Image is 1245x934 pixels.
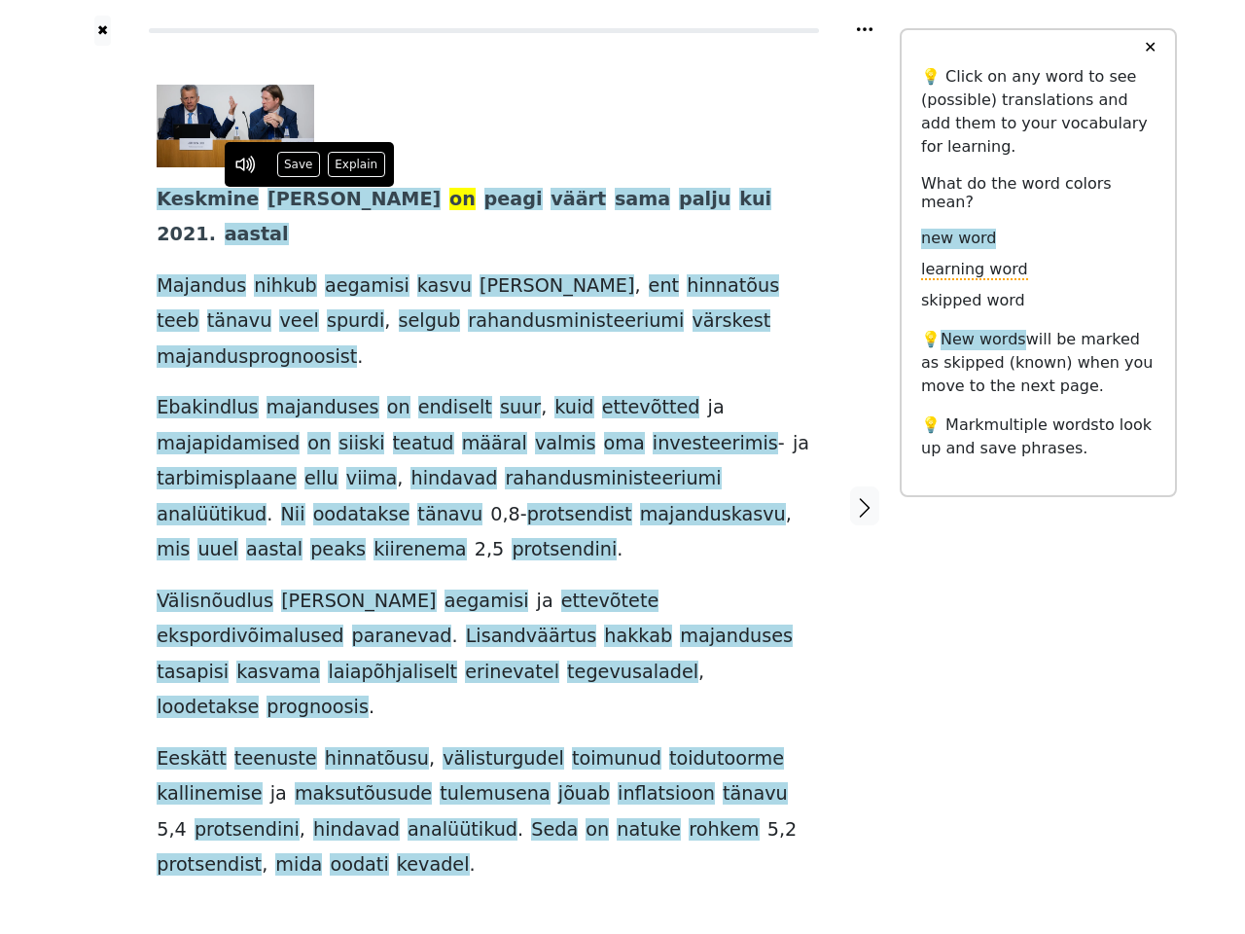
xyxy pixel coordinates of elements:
[618,782,715,807] span: inflatsioon
[475,538,486,562] span: 2
[313,818,400,843] span: hindavad
[397,467,403,491] span: ,
[417,503,482,527] span: tänavu
[500,396,541,420] span: suur
[785,818,797,843] span: 2
[387,396,410,420] span: on
[209,223,216,247] span: .
[466,625,597,649] span: Lisandväärtus
[440,782,550,807] span: tulemusena
[490,503,502,527] span: 0
[767,818,779,843] span: 5
[279,309,318,334] span: veel
[429,747,435,772] span: ,
[786,503,792,527] span: ,
[236,661,320,685] span: kasvama
[445,590,529,614] span: aegamisi
[330,853,388,878] span: oodati
[157,396,258,420] span: Ebakindlus
[512,538,617,562] span: protsendini
[698,661,704,685] span: ,
[157,85,314,167] img: 17105590t1h593a.jpg
[384,309,390,334] span: ,
[328,661,457,685] span: laiapõhjaliselt
[984,415,1099,434] span: multiple words
[778,432,785,456] span: -
[369,696,374,720] span: .
[157,696,259,720] span: loodetakse
[157,625,343,649] span: ekspordivõimalused
[325,747,429,772] span: hinnatõusu
[921,260,1028,280] span: learning word
[669,747,784,772] span: toidutoorme
[537,590,553,614] span: ja
[708,396,725,420] span: ja
[554,396,593,420] span: kuid
[157,818,168,843] span: 5
[275,853,322,878] span: mida
[653,432,778,456] span: investeerimis
[262,853,267,878] span: ,
[921,328,1156,398] p: 💡 will be marked as skipped (known) when you move to the next page.
[281,503,305,527] span: Nii
[615,188,670,212] span: sama
[267,396,379,420] span: majanduses
[693,309,771,334] span: värskest
[408,818,517,843] span: analüütikud
[310,538,366,562] span: peaks
[640,503,786,527] span: majanduskasvu
[551,188,606,212] span: väärt
[451,625,457,649] span: .
[604,432,645,456] span: oma
[157,223,208,247] span: 2021
[417,274,472,299] span: kasvu
[558,782,610,807] span: jõuab
[267,188,441,212] span: [PERSON_NAME]
[689,818,759,843] span: rohkem
[492,538,504,562] span: 5
[399,309,461,334] span: selgub
[480,274,634,299] span: [PERSON_NAME]
[617,538,622,562] span: .
[462,432,527,456] span: määral
[157,309,198,334] span: teeb
[313,503,410,527] span: oodatakse
[527,503,632,527] span: protsendist
[687,274,779,299] span: hinnatõus
[531,818,578,843] span: Seda
[397,853,470,878] span: kevadel
[325,274,409,299] span: aegamisi
[535,432,595,456] span: valmis
[304,467,338,491] span: ellu
[373,538,466,562] span: kiirenema
[418,396,492,420] span: endiselt
[393,432,454,456] span: teatud
[328,152,385,177] button: Explain
[94,16,111,46] button: ✖
[509,503,527,527] span: 8-
[157,590,273,614] span: Välisnõudlus
[281,590,436,614] span: [PERSON_NAME]
[567,661,698,685] span: tegevusaladel
[157,747,227,772] span: Eeskätt
[295,782,432,807] span: maksutõusude
[505,467,721,491] span: rahandusministeeriumi
[465,661,559,685] span: erinevatel
[267,503,272,527] span: .
[449,188,476,212] span: on
[195,818,300,843] span: protsendini
[602,396,700,420] span: ettevõtted
[157,853,262,878] span: protsendist
[157,432,300,456] span: majapidamised
[346,467,397,491] span: viima
[561,590,658,614] span: ettevõtete
[157,467,297,491] span: tarbimisplaane
[327,309,384,334] span: spurdi
[921,229,996,249] span: new word
[307,432,331,456] span: on
[225,223,289,247] span: aastal
[779,818,785,843] span: ,
[267,696,369,720] span: prognoosis
[270,782,287,807] span: ja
